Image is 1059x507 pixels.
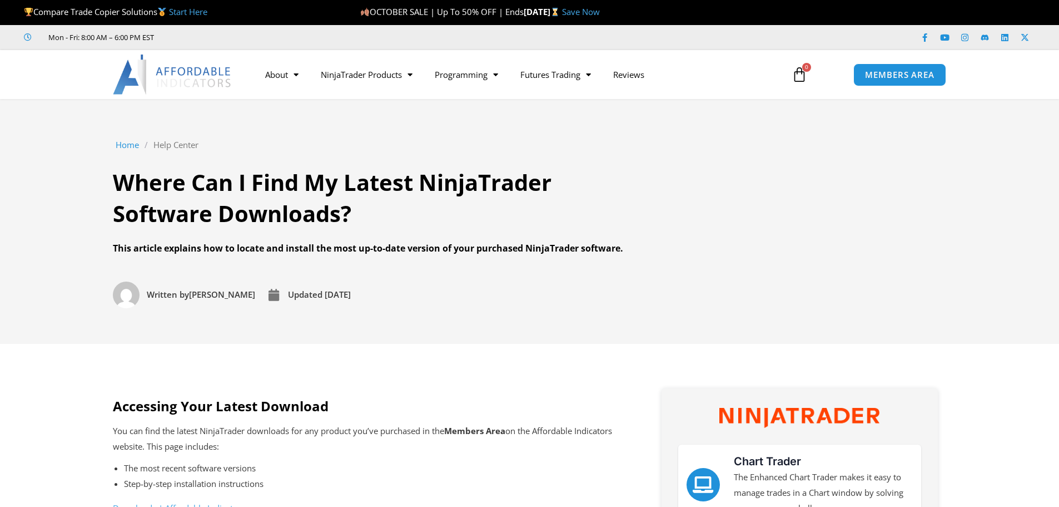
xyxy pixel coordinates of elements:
nav: Menu [254,62,779,87]
a: Save Now [562,6,600,17]
img: 🏆 [24,8,33,16]
span: 0 [802,63,811,72]
span: Mon - Fri: 8:00 AM – 6:00 PM EST [46,31,154,44]
a: Help Center [153,137,198,153]
p: You can find the latest NinjaTrader downloads for any product you’ve purchased in the on the Affo... [113,424,623,455]
strong: Members Area [444,425,505,436]
li: The most recent software versions [124,461,611,476]
img: Picture of David Koehler [113,282,140,308]
a: MEMBERS AREA [853,63,946,86]
strong: [DATE] [524,6,562,17]
span: Written by [147,289,189,300]
img: LogoAI | Affordable Indicators – NinjaTrader [113,55,232,95]
a: Programming [424,62,509,87]
img: ⌛ [551,8,559,16]
a: Start Here [169,6,207,17]
h1: Where Can I Find My Latest NinjaTrader Software Downloads? [113,167,624,229]
span: [PERSON_NAME] [144,287,255,303]
span: OCTOBER SALE | Up To 50% OFF | Ends [360,6,524,17]
a: Home [116,137,139,153]
a: 0 [775,58,824,91]
span: / [145,137,148,153]
a: Futures Trading [509,62,602,87]
img: 🥇 [158,8,166,16]
a: Chart Trader [687,468,720,501]
a: About [254,62,310,87]
a: Chart Trader [734,455,801,468]
span: Updated [288,289,322,300]
a: NinjaTrader Products [310,62,424,87]
h2: Accessing Your Latest Download [113,397,623,415]
img: NinjaTrader Wordmark color RGB | Affordable Indicators – NinjaTrader [719,408,879,428]
span: MEMBERS AREA [865,71,934,79]
span: Compare Trade Copier Solutions [24,6,207,17]
a: Reviews [602,62,655,87]
img: 🍂 [361,8,369,16]
li: Step-by-step installation instructions [124,476,611,492]
div: This article explains how to locate and install the most up-to-date version of your purchased Nin... [113,240,624,257]
iframe: Customer reviews powered by Trustpilot [170,32,336,43]
time: [DATE] [325,289,351,300]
